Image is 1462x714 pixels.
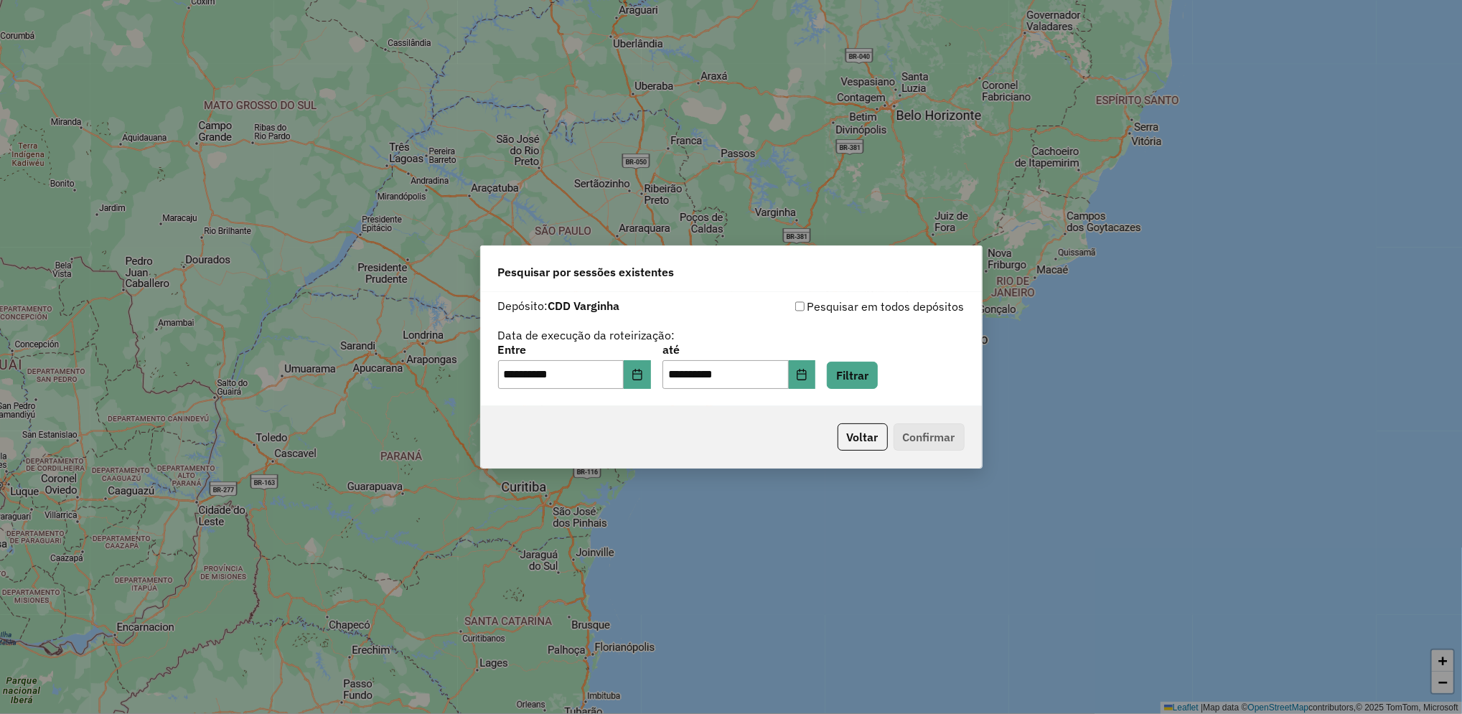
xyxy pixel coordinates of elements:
button: Filtrar [827,362,878,389]
label: Depósito: [498,297,620,314]
label: Entre [498,341,651,358]
strong: CDD Varginha [548,299,620,313]
button: Voltar [838,423,888,451]
span: Pesquisar por sessões existentes [498,263,675,281]
button: Choose Date [624,360,651,389]
label: até [662,341,815,358]
label: Data de execução da roteirização: [498,327,675,344]
div: Pesquisar em todos depósitos [731,298,965,315]
button: Choose Date [789,360,816,389]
